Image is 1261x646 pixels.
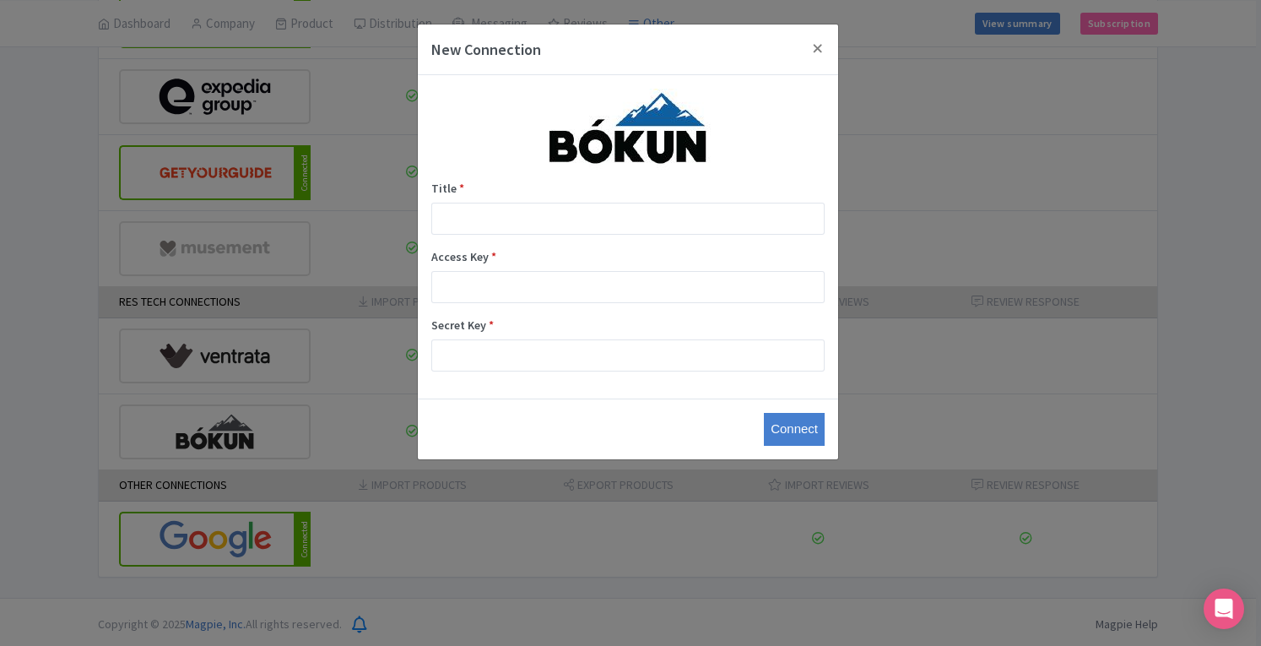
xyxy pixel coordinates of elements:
div: Open Intercom Messenger [1204,589,1244,629]
span: Title [431,181,457,196]
img: bokun-4a6bef7346ce47292b7c560ca409b5cd.jpg [501,89,755,173]
button: Close [798,24,838,73]
span: Secret Key [431,318,486,333]
span: Access Key [431,249,489,264]
h4: New Connection [431,38,541,61]
input: Connect [764,413,825,446]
